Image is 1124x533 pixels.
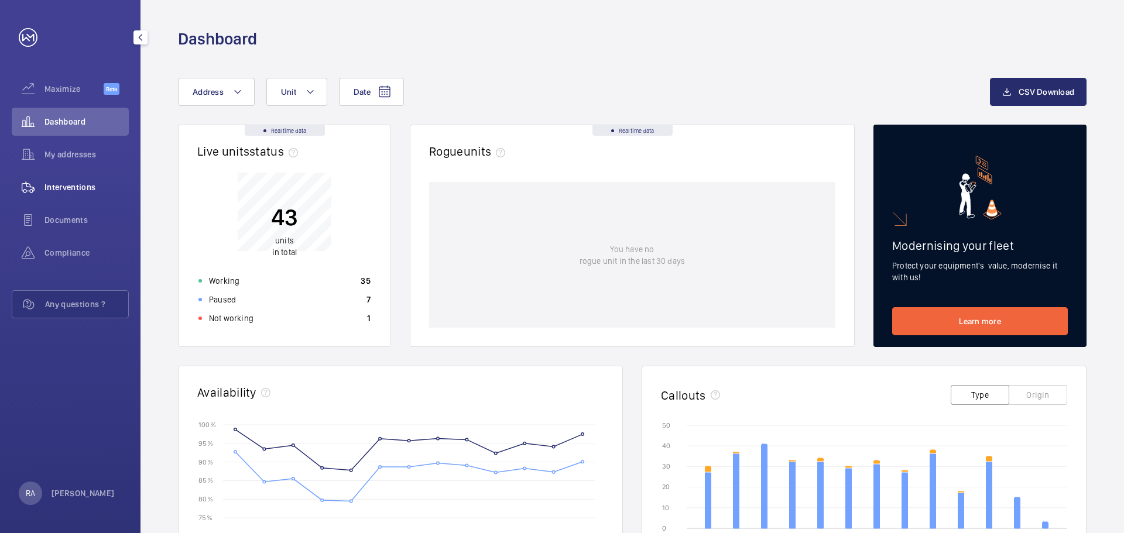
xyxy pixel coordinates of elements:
[178,28,257,50] h1: Dashboard
[281,87,296,97] span: Unit
[44,83,104,95] span: Maximize
[367,312,371,324] p: 1
[662,483,670,491] text: 20
[249,144,303,159] span: status
[197,144,303,159] h2: Live units
[662,462,670,470] text: 30
[1009,385,1067,405] button: Origin
[361,275,371,287] p: 35
[44,247,129,259] span: Compliance
[198,420,216,428] text: 100 %
[44,214,129,226] span: Documents
[271,202,298,232] p: 43
[892,260,1068,283] p: Protect your equipment's value, modernise it with us!
[892,307,1068,335] a: Learn more
[354,87,371,97] span: Date
[209,312,253,324] p: Not working
[104,83,119,95] span: Beta
[275,236,294,245] span: units
[990,78,1087,106] button: CSV Download
[178,78,255,106] button: Address
[209,275,239,287] p: Working
[662,421,670,429] text: 50
[197,385,256,400] h2: Availability
[198,458,213,466] text: 90 %
[44,181,129,193] span: Interventions
[44,116,129,128] span: Dashboard
[951,385,1009,405] button: Type
[464,144,510,159] span: units
[339,78,404,106] button: Date
[198,514,213,522] text: 75 %
[1019,87,1074,97] span: CSV Download
[198,495,213,503] text: 80 %
[209,294,236,305] p: Paused
[366,294,371,305] p: 7
[45,298,128,310] span: Any questions ?
[271,235,298,258] p: in total
[662,504,669,512] text: 10
[193,87,224,97] span: Address
[26,487,35,499] p: RA
[662,442,670,450] text: 40
[662,524,666,532] text: 0
[44,149,129,160] span: My addresses
[198,439,213,447] text: 95 %
[661,388,706,403] h2: Callouts
[892,238,1068,253] h2: Modernising your fleet
[959,156,1002,219] img: marketing-card.svg
[580,243,685,267] p: You have no rogue unit in the last 30 days
[245,125,325,136] div: Real time data
[52,487,115,499] p: [PERSON_NAME]
[266,78,327,106] button: Unit
[429,144,510,159] h2: Rogue
[592,125,673,136] div: Real time data
[198,476,213,484] text: 85 %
